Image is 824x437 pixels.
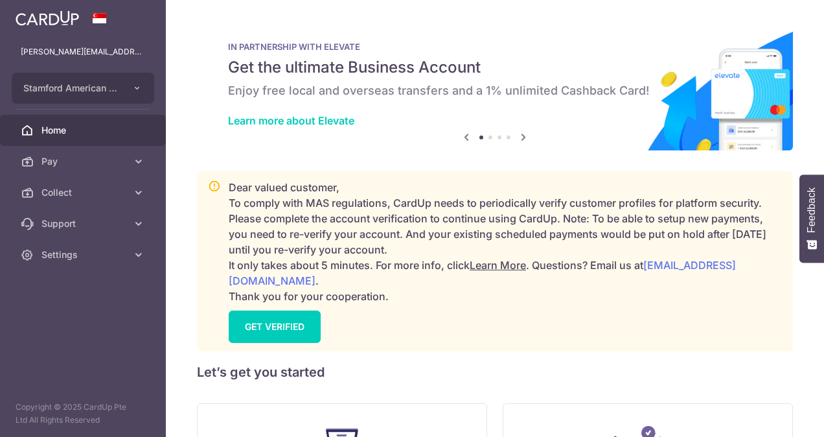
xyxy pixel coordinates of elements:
span: Collect [41,186,127,199]
p: Dear valued customer, To comply with MAS regulations, CardUp needs to periodically verify custome... [229,180,782,304]
img: CardUp [16,10,79,26]
span: Stamford American International School Pte Ltd [23,82,119,95]
p: IN PARTNERSHIP WITH ELEVATE [228,41,762,52]
h5: Get the ultimate Business Account [228,57,762,78]
a: GET VERIFIED [229,311,321,343]
a: Learn more about Elevate [228,114,354,127]
button: Stamford American International School Pte Ltd [12,73,154,104]
span: Home [41,124,127,137]
a: Learn More [470,259,526,272]
h6: Enjoy free local and overseas transfers and a 1% unlimited Cashback Card! [228,83,762,99]
button: Feedback - Show survey [799,174,824,263]
h5: Let’s get you started [197,362,793,383]
img: Renovation banner [197,21,793,150]
span: Feedback [806,187,818,233]
span: Pay [41,155,127,168]
p: [PERSON_NAME][EMAIL_ADDRESS][PERSON_NAME][DOMAIN_NAME] [21,45,145,58]
span: Settings [41,248,127,261]
span: Support [41,217,127,230]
